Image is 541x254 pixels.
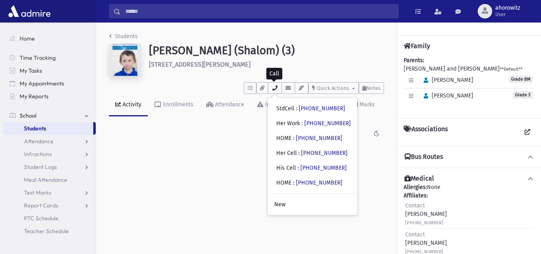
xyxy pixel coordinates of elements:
[24,163,57,171] span: Student Logs
[296,135,342,142] a: [PHONE_NUMBER]
[298,165,299,171] span: :
[24,215,58,222] span: PTC Schedule
[24,228,69,235] span: Teacher Schedule
[520,125,535,140] a: View all Associations
[149,61,384,68] h6: [STREET_ADDRESS][PERSON_NAME]
[109,44,141,76] img: 8u1qf8=
[161,101,193,108] div: Enrollments
[299,105,345,112] a: [PHONE_NUMBER]
[213,101,244,108] div: Attendance
[302,120,303,127] span: :
[404,57,424,64] b: Parents:
[24,125,46,132] span: Students
[405,201,447,227] div: [PERSON_NAME]
[3,199,96,212] a: Report Cards
[304,120,351,127] a: [PHONE_NUMBER]
[404,56,535,112] div: [PERSON_NAME] and [PERSON_NAME]
[404,153,443,161] h4: Bus Routes
[404,192,428,199] b: Affiliates:
[420,77,473,83] span: [PERSON_NAME]
[6,3,52,19] img: AdmirePro
[317,85,349,91] span: Quick Actions
[251,94,299,116] a: Infractions
[3,186,96,199] a: Test Marks
[276,119,351,128] div: Her Work
[509,75,533,83] span: Grade BM
[3,122,93,135] a: Students
[121,4,398,18] input: Search
[404,184,427,191] b: Allergies:
[121,101,141,108] div: Activity
[366,85,380,91] span: Notes
[404,125,448,140] h4: Associations
[109,33,138,40] a: Students
[3,173,96,186] a: Meal Attendance
[24,202,58,209] span: Report Cards
[24,176,67,183] span: Meal Attendance
[3,90,96,103] a: My Reports
[3,109,96,122] a: School
[359,82,384,94] button: Notes
[276,164,347,172] div: His Cell
[404,175,434,183] h4: Medical
[266,68,282,79] div: Call
[20,93,48,100] span: My Reports
[3,64,96,77] a: My Tasks
[405,202,425,209] span: Contact
[298,150,300,156] span: :
[20,112,36,119] span: School
[20,54,56,61] span: Time Tracking
[308,82,359,94] button: Quick Actions
[24,150,52,158] span: Infractions
[405,220,443,226] small: [PHONE_NUMBER]
[3,32,96,45] a: Home
[299,94,347,116] a: Test Marks
[20,80,64,87] span: My Appointments
[420,92,473,99] span: [PERSON_NAME]
[276,179,342,187] div: HOME
[20,35,35,42] span: Home
[513,91,533,99] span: Grade 3
[200,94,251,116] a: Attendance
[3,148,96,161] a: Infractions
[276,104,345,113] div: StdCell
[404,42,430,50] h4: Family
[3,161,96,173] a: Student Logs
[20,67,42,74] span: My Tasks
[495,11,520,18] span: User
[276,149,348,157] div: Her Cell
[148,94,200,116] a: Enrollments
[293,135,294,142] span: :
[3,77,96,90] a: My Appointments
[3,212,96,225] a: PTC Schedule
[3,51,96,64] a: Time Tracking
[3,135,96,148] a: Attendance
[3,225,96,238] a: Teacher Schedule
[404,153,535,161] button: Bus Routes
[296,105,297,112] span: :
[24,138,54,145] span: Attendance
[263,101,293,108] div: Infractions
[109,32,138,44] nav: breadcrumb
[347,94,381,116] a: Marks
[404,175,535,183] button: Medical
[293,179,294,186] span: :
[268,197,357,212] a: New
[24,189,51,196] span: Test Marks
[495,5,520,11] span: ahorowitz
[149,44,384,57] h1: [PERSON_NAME] (Shalom) (3)
[109,94,148,116] a: Activity
[296,179,342,186] a: [PHONE_NUMBER]
[405,231,425,238] span: Contact
[301,150,348,156] a: [PHONE_NUMBER]
[358,101,375,108] div: Marks
[276,134,342,142] div: HOME
[300,165,347,171] a: [PHONE_NUMBER]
